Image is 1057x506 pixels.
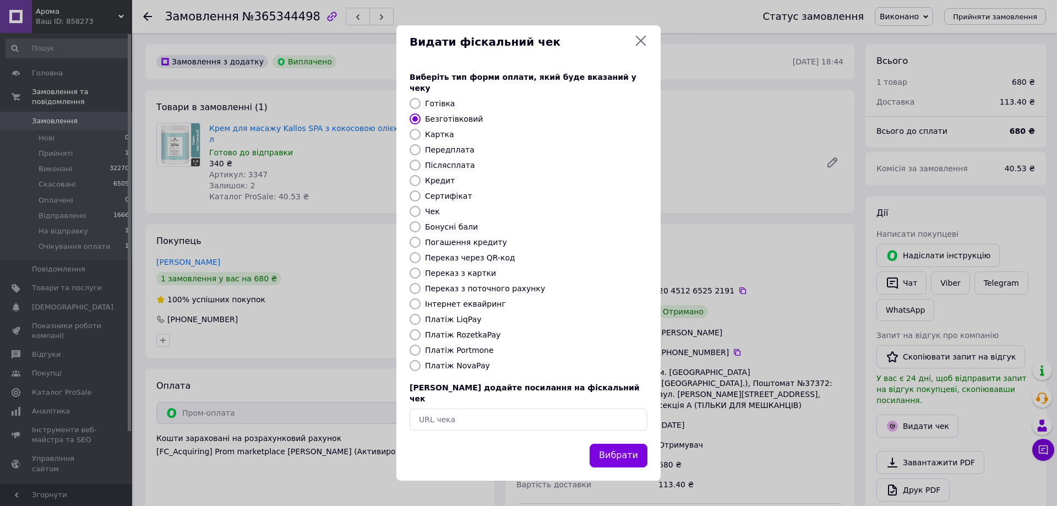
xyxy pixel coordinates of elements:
[425,176,455,185] label: Кредит
[425,300,506,308] label: Інтернет еквайринг
[425,269,496,278] label: Переказ з картки
[425,238,507,247] label: Погашення кредиту
[425,361,490,370] label: Платіж NovaPay
[425,284,545,293] label: Переказ з поточного рахунку
[410,409,647,431] input: URL чека
[425,145,475,154] label: Передплата
[410,383,640,403] span: [PERSON_NAME] додайте посилання на фіскальний чек
[425,192,472,200] label: Сертифікат
[425,99,455,108] label: Готівка
[425,207,440,216] label: Чек
[425,222,478,231] label: Бонусні бали
[410,34,630,50] span: Видати фіскальний чек
[425,130,454,139] label: Картка
[425,253,515,262] label: Переказ через QR-код
[410,73,636,93] span: Виберіть тип форми оплати, який буде вказаний у чеку
[425,161,475,170] label: Післясплата
[425,330,500,339] label: Платіж RozetkaPay
[425,115,483,123] label: Безготівковий
[425,346,494,355] label: Платіж Portmone
[425,315,481,324] label: Платіж LiqPay
[590,444,647,467] button: Вибрати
